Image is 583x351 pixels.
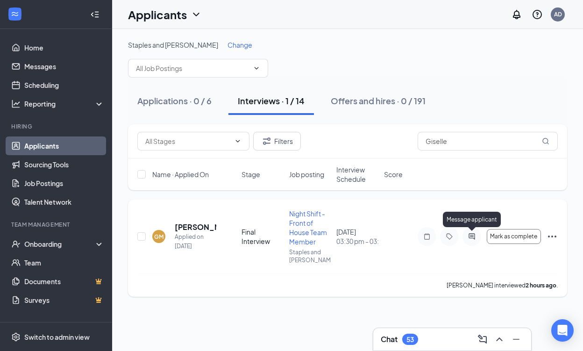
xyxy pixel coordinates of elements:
[466,233,477,240] svg: ActiveChat
[11,99,21,108] svg: Analysis
[136,63,249,73] input: All Job Postings
[145,136,230,146] input: All Stages
[475,332,490,347] button: ComposeMessage
[24,193,104,211] a: Talent Network
[191,9,202,20] svg: ChevronDown
[487,229,541,244] button: Mark as complete
[238,95,305,107] div: Interviews · 1 / 14
[511,334,522,345] svg: Minimize
[490,233,537,240] span: Mark as complete
[418,132,558,150] input: Search in interviews
[336,165,378,184] span: Interview Schedule
[11,332,21,342] svg: Settings
[24,239,96,249] div: Onboarding
[242,170,260,179] span: Stage
[253,64,260,72] svg: ChevronDown
[547,231,558,242] svg: Ellipses
[444,233,455,240] svg: Tag
[384,170,403,179] span: Score
[289,209,327,246] span: Night Shift - Front of House Team Member
[494,334,505,345] svg: ChevronUp
[421,233,433,240] svg: Note
[532,9,543,20] svg: QuestionInfo
[509,332,524,347] button: Minimize
[24,136,104,155] a: Applicants
[175,222,216,232] h5: [PERSON_NAME]
[11,122,102,130] div: Hiring
[90,10,100,19] svg: Collapse
[542,137,549,145] svg: MagnifyingGlass
[477,334,488,345] svg: ComposeMessage
[336,227,378,246] div: [DATE]
[289,170,324,179] span: Job posting
[24,253,104,272] a: Team
[154,233,164,241] div: GM
[24,174,104,193] a: Job Postings
[511,9,522,20] svg: Notifications
[24,57,104,76] a: Messages
[406,336,414,344] div: 53
[10,9,20,19] svg: WorkstreamLogo
[492,332,507,347] button: ChevronUp
[336,236,378,246] span: 03:30 pm - 03:45 pm
[11,239,21,249] svg: UserCheck
[24,272,104,291] a: DocumentsCrown
[24,291,104,309] a: SurveysCrown
[447,281,558,289] p: [PERSON_NAME] interviewed .
[331,95,426,107] div: Offers and hires · 0 / 191
[261,136,272,147] svg: Filter
[289,248,331,264] p: Staples and [PERSON_NAME]
[234,137,242,145] svg: ChevronDown
[526,282,556,289] b: 2 hours ago
[24,38,104,57] a: Home
[228,41,252,49] span: Change
[551,319,574,342] div: Open Intercom Messenger
[24,99,105,108] div: Reporting
[137,95,212,107] div: Applications · 0 / 6
[253,132,301,150] button: Filter Filters
[443,212,501,227] div: Message applicant
[175,232,216,251] div: Applied on [DATE]
[128,41,218,49] span: Staples and [PERSON_NAME]
[11,221,102,229] div: Team Management
[152,170,209,179] span: Name · Applied On
[24,155,104,174] a: Sourcing Tools
[128,7,187,22] h1: Applicants
[24,76,104,94] a: Scheduling
[381,334,398,344] h3: Chat
[24,332,90,342] div: Switch to admin view
[554,10,562,18] div: AD
[242,227,284,246] div: Final Interview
